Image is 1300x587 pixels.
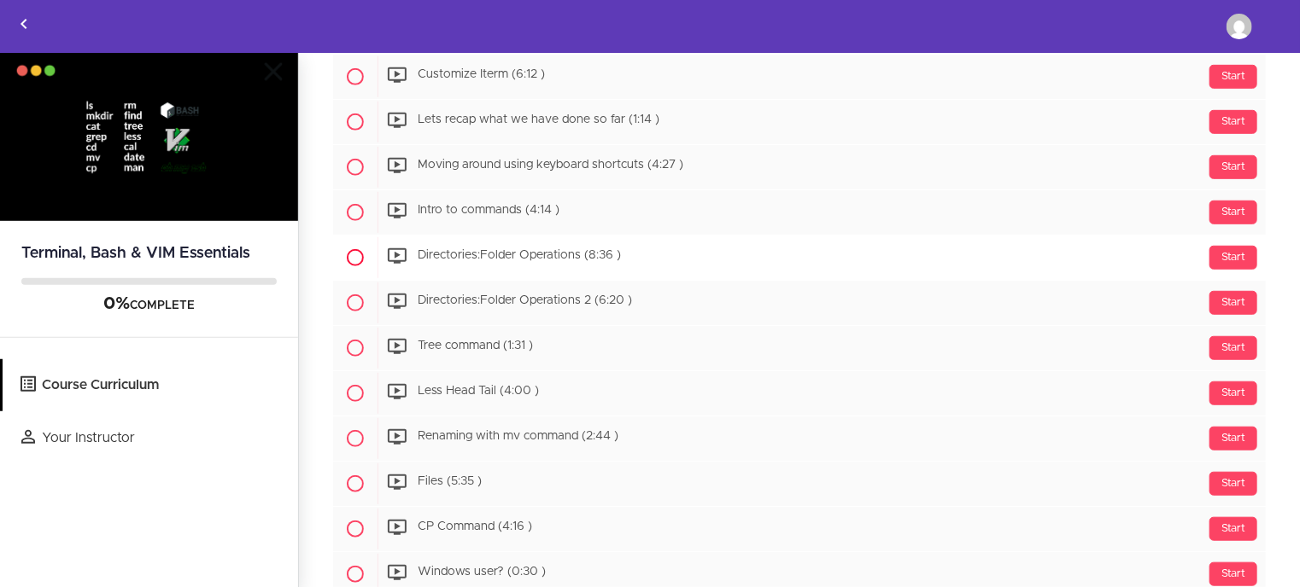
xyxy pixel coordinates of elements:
a: Start Moving around using keyboard shortcuts (4:27 ) [333,145,1266,189]
span: Files (5:35 ) [418,476,482,488]
span: Moving around using keyboard shortcuts (4:27 ) [418,160,683,171]
a: Back to courses [1,1,47,52]
span: Directories:Folder Operations (8:36 ) [418,250,621,262]
span: CP Command (4:16 ) [418,521,532,533]
span: 0% [103,295,130,312]
span: Windows user? (0:30 ) [418,567,546,578]
span: Tree command (1:31 ) [418,340,533,352]
span: Intro to commands (4:14 ) [418,205,559,217]
a: Course Curriculum [3,359,298,411]
a: Start Intro to commands (4:14 ) [333,190,1266,235]
div: Start [1209,246,1257,270]
div: COMPLETE [21,293,277,316]
div: Start [1209,336,1257,360]
div: Start [1209,201,1257,224]
a: Start Lets recap what we have done so far (1:14 ) [333,100,1266,144]
div: Start [1209,291,1257,315]
span: Lets recap what we have done so far (1:14 ) [418,114,659,126]
div: Start [1209,381,1257,405]
div: Start [1209,65,1257,89]
span: Customize Iterm (6:12 ) [418,69,545,81]
div: Start [1209,155,1257,179]
a: Start Less Head Tail (4:00 ) [333,371,1266,416]
span: Directories:Folder Operations 2 (6:20 ) [418,295,632,307]
a: Start Tree command (1:31 ) [333,326,1266,370]
span: Renaming with mv command (2:44 ) [418,431,618,443]
div: Start [1209,562,1257,586]
svg: Back to courses [14,14,34,34]
div: Start [1209,472,1257,496]
a: Your Instructor [3,412,298,464]
a: Start Directories:Folder Operations 2 (6:20 ) [333,281,1266,325]
span: Less Head Tail (4:00 ) [418,386,539,398]
a: Start Directories:Folder Operations (8:36 ) [333,235,1266,280]
img: shyenaworks@gmail.com [1227,14,1252,39]
a: Start Customize Iterm (6:12 ) [333,55,1266,99]
a: Start Renaming with mv command (2:44 ) [333,416,1266,461]
div: Start [1209,427,1257,450]
a: Start CP Command (4:16 ) [333,507,1266,551]
a: Start Files (5:35 ) [333,462,1266,506]
div: Start [1209,517,1257,541]
div: Start [1209,110,1257,134]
